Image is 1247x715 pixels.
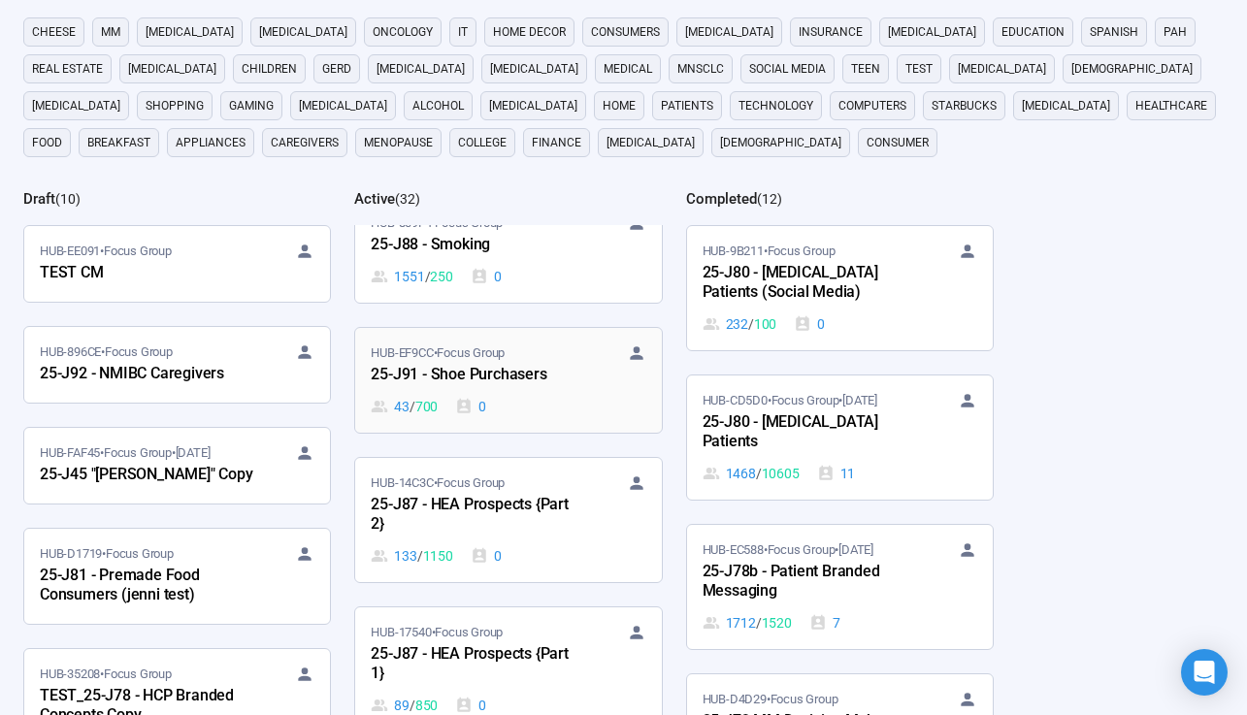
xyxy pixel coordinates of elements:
span: 1150 [423,545,453,567]
span: home [603,96,636,115]
span: [MEDICAL_DATA] [489,96,577,115]
div: 25-J45 "[PERSON_NAME]" Copy [40,463,253,488]
span: caregivers [271,133,339,152]
span: HUB-35208 • Focus Group [40,665,172,684]
span: gaming [229,96,274,115]
div: 25-J80 - [MEDICAL_DATA] Patients (Social Media) [703,261,916,306]
span: / [425,266,431,287]
span: [MEDICAL_DATA] [377,59,465,79]
div: 25-J87 - HEA Prospects {Part 2} [371,493,584,537]
div: 25-J78b - Patient Branded Messaging [703,560,916,604]
div: Open Intercom Messenger [1181,649,1228,696]
span: 700 [415,396,438,417]
h2: Active [354,190,395,208]
span: 250 [430,266,452,287]
span: technology [738,96,813,115]
span: consumer [867,133,929,152]
span: starbucks [932,96,997,115]
time: [DATE] [176,445,211,460]
span: HUB-D4D29 • Focus Group [703,690,838,709]
span: [DEMOGRAPHIC_DATA] [1071,59,1193,79]
span: 10605 [762,463,800,484]
span: healthcare [1135,96,1207,115]
span: / [748,313,754,335]
span: computers [838,96,906,115]
span: 1520 [762,612,792,634]
span: PAH [1164,22,1187,42]
a: HUB-896CE•Focus Group25-J92 - NMIBC Caregivers [24,327,330,403]
span: / [410,396,415,417]
span: cheese [32,22,76,42]
div: 0 [794,313,825,335]
span: / [756,612,762,634]
a: HUB-EE091•Focus GroupTEST CM [24,226,330,302]
span: / [756,463,762,484]
div: 133 [371,545,452,567]
div: TEST CM [40,261,253,286]
span: HUB-EF9CC • Focus Group [371,343,505,363]
span: medical [604,59,652,79]
a: HUB-14C3C•Focus Group25-J87 - HEA Prospects {Part 2}133 / 11500 [355,458,661,582]
span: [MEDICAL_DATA] [958,59,1046,79]
span: [MEDICAL_DATA] [299,96,387,115]
span: menopause [364,133,433,152]
div: 7 [809,612,840,634]
span: [MEDICAL_DATA] [1022,96,1110,115]
span: Patients [661,96,713,115]
h2: Completed [686,190,757,208]
span: [MEDICAL_DATA] [607,133,695,152]
div: 1551 [371,266,452,287]
span: finance [532,133,581,152]
span: HUB-D1719 • Focus Group [40,544,174,564]
span: mnsclc [677,59,724,79]
div: 25-J87 - HEA Prospects {Part 1} [371,642,584,687]
span: ( 12 ) [757,191,782,207]
span: [MEDICAL_DATA] [259,22,347,42]
span: GERD [322,59,351,79]
div: 25-J88 - Smoking [371,233,584,258]
span: HUB-17540 • Focus Group [371,623,503,642]
span: Test [905,59,933,79]
span: HUB-EC588 • Focus Group • [703,540,873,560]
span: HUB-9B211 • Focus Group [703,242,836,261]
span: education [1001,22,1065,42]
div: 25-J80 - [MEDICAL_DATA] Patients [703,410,916,455]
span: shopping [146,96,204,115]
span: HUB-14C3C • Focus Group [371,473,505,493]
span: [MEDICAL_DATA] [685,22,773,42]
span: ( 32 ) [395,191,420,207]
h2: Draft [23,190,55,208]
span: social media [749,59,826,79]
span: HUB-896CE • Focus Group [40,342,173,362]
span: Spanish [1090,22,1138,42]
div: 43 [371,396,438,417]
span: consumers [591,22,660,42]
span: Food [32,133,62,152]
div: 25-J92 - NMIBC Caregivers [40,362,253,387]
span: [MEDICAL_DATA] [128,59,216,79]
div: 232 [703,313,777,335]
span: HUB-CD5D0 • Focus Group • [703,391,877,410]
div: 25-J81 - Premade Food Consumers (jenni test) [40,564,253,608]
span: alcohol [412,96,464,115]
span: oncology [373,22,433,42]
span: [MEDICAL_DATA] [490,59,578,79]
a: HUB-FAF45•Focus Group•[DATE]25-J45 "[PERSON_NAME]" Copy [24,428,330,504]
time: [DATE] [838,542,873,557]
div: 25-J91 - Shoe Purchasers [371,363,584,388]
span: 100 [754,313,776,335]
span: Insurance [799,22,863,42]
span: children [242,59,297,79]
span: MM [101,22,120,42]
span: [MEDICAL_DATA] [32,96,120,115]
span: it [458,22,468,42]
a: HUB-D1719•Focus Group25-J81 - Premade Food Consumers (jenni test) [24,529,330,624]
a: HUB-EC588•Focus Group•[DATE]25-J78b - Patient Branded Messaging1712 / 15207 [687,525,993,649]
span: appliances [176,133,246,152]
span: home decor [493,22,566,42]
span: real estate [32,59,103,79]
a: HUB-9B211•Focus Group25-J80 - [MEDICAL_DATA] Patients (Social Media)232 / 1000 [687,226,993,350]
div: 0 [471,266,502,287]
span: [MEDICAL_DATA] [888,22,976,42]
div: 0 [455,396,486,417]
